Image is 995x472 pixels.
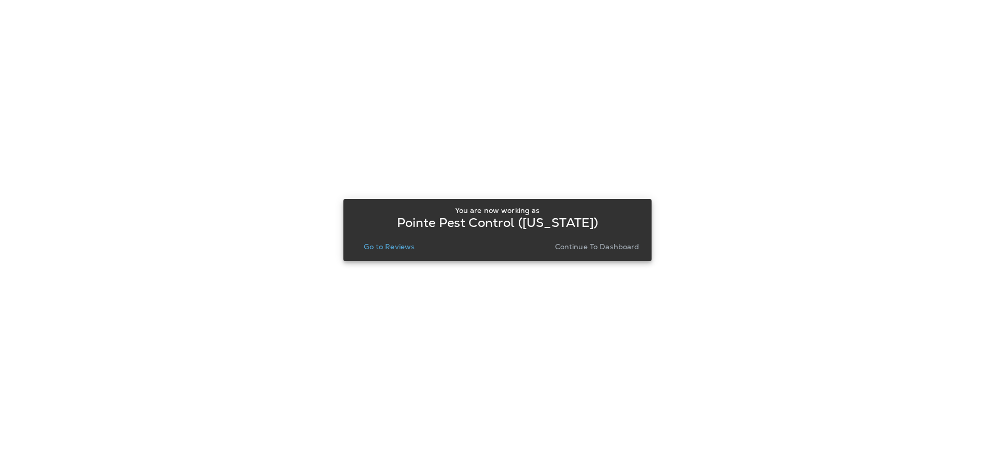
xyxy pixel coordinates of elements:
[551,239,644,254] button: Continue to Dashboard
[360,239,419,254] button: Go to Reviews
[555,242,639,251] p: Continue to Dashboard
[364,242,415,251] p: Go to Reviews
[455,206,539,214] p: You are now working as
[397,219,598,227] p: Pointe Pest Control ([US_STATE])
